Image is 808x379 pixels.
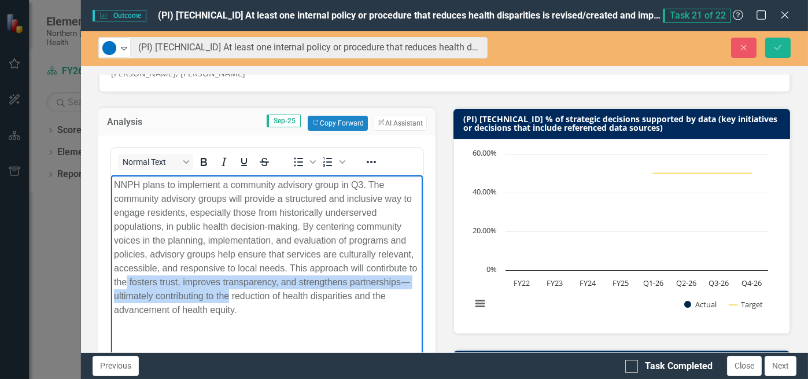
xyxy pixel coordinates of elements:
[522,171,754,176] g: Target, series 2 of 2. Line with 8 data points.
[267,115,301,127] span: Sep-25
[361,154,381,170] button: Reveal or hide additional toolbar items
[472,296,488,312] button: View chart menu, Chart
[663,9,731,23] span: Task 21 of 22
[118,154,193,170] button: Block Normal Text
[102,41,116,55] img: Not Started
[289,154,318,170] div: Bullet list
[234,154,254,170] button: Underline
[765,356,796,376] button: Next
[684,299,717,309] button: Show Actual
[727,356,762,376] button: Close
[158,10,693,21] span: (PI) [TECHNICAL_ID] At least one internal policy or procedure that reduces health disparities is ...
[514,278,530,288] text: FY22
[486,264,497,274] text: 0%
[613,278,629,288] text: FY25
[645,360,713,373] div: Task Completed
[194,154,213,170] button: Bold
[466,148,774,322] svg: Interactive chart
[111,175,423,377] iframe: Rich Text Area
[473,225,497,236] text: 20.00%
[473,186,497,197] text: 40.00%
[93,10,146,21] span: Outcome
[676,278,696,288] text: Q2-26
[643,278,663,288] text: Q1-26
[374,116,427,131] button: AI Assistant
[729,299,763,309] button: Show Target
[547,278,563,288] text: FY23
[463,115,784,133] h3: (PI) [TECHNICAL_ID] % of strategic decisions supported by data (key initiatives or decisions that...
[308,116,367,131] button: Copy Forward
[318,154,347,170] div: Numbered list
[473,148,497,158] text: 60.00%
[107,117,165,127] h3: Analysis
[254,154,274,170] button: Strikethrough
[741,278,762,288] text: Q4-26
[123,157,179,167] span: Normal Text
[93,356,139,376] button: Previous
[466,148,778,322] div: Chart. Highcharts interactive chart.
[131,37,488,58] input: This field is required
[580,278,596,288] text: FY24
[709,278,729,288] text: Q3-26
[214,154,234,170] button: Italic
